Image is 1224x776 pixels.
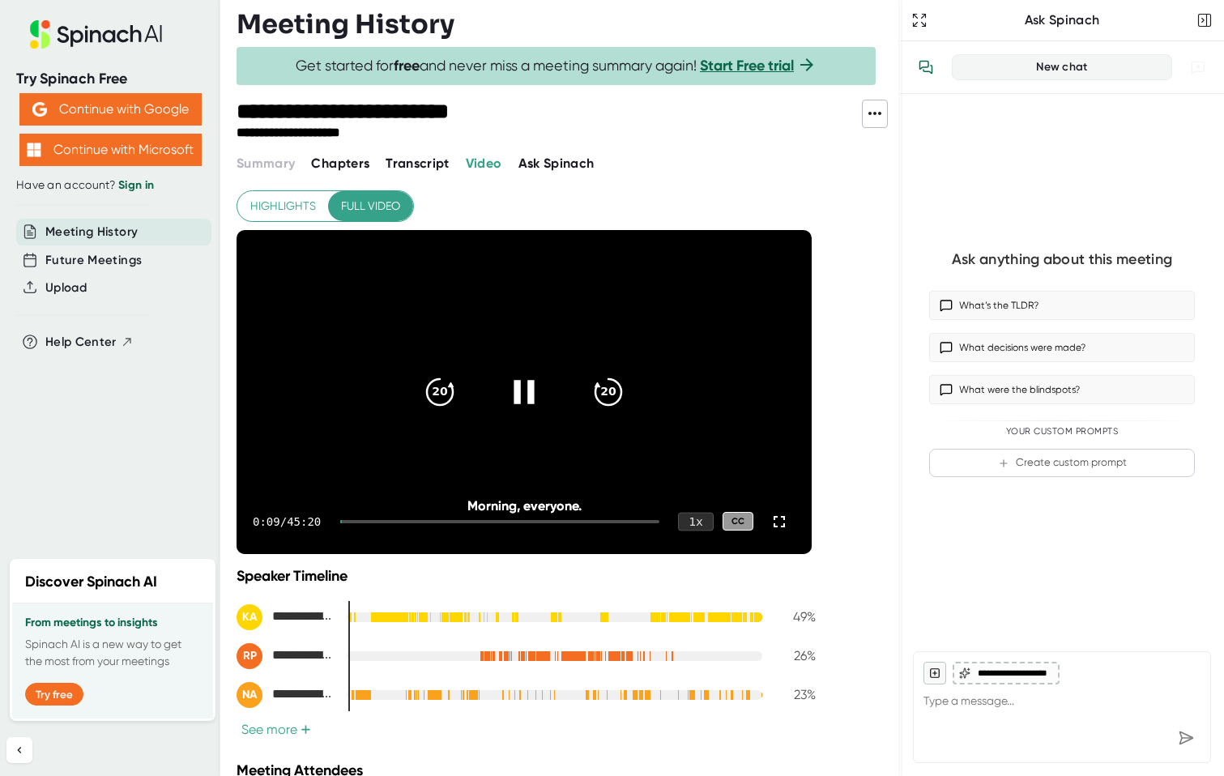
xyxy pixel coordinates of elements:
[296,57,817,75] span: Get started for and never miss a meeting summary again!
[908,9,931,32] button: Expand to Ask Spinach page
[910,51,942,83] button: View conversation history
[25,636,200,670] p: Spinach AI is a new way to get the most from your meetings
[237,9,454,40] h3: Meeting History
[929,426,1195,437] div: Your Custom Prompts
[237,191,329,221] button: Highlights
[700,57,794,75] a: Start Free trial
[1193,9,1216,32] button: Close conversation sidebar
[237,154,295,173] button: Summary
[6,737,32,763] button: Collapse sidebar
[25,616,200,629] h3: From meetings to insights
[775,687,816,702] div: 23 %
[1171,723,1201,753] div: Send message
[253,515,321,528] div: 0:09 / 45:20
[237,567,816,585] div: Speaker Timeline
[45,279,87,297] button: Upload
[518,154,595,173] button: Ask Spinach
[19,134,202,166] button: Continue with Microsoft
[341,196,400,216] span: Full video
[250,196,316,216] span: Highlights
[118,178,154,192] a: Sign in
[328,191,413,221] button: Full video
[45,333,134,352] button: Help Center
[386,154,450,173] button: Transcript
[32,102,47,117] img: Aehbyd4JwY73AAAAAElFTkSuQmCC
[952,250,1172,269] div: Ask anything about this meeting
[16,178,204,193] div: Have an account?
[237,682,334,708] div: Nick Anderson
[237,604,262,630] div: KA
[237,682,262,708] div: NA
[931,12,1193,28] div: Ask Spinach
[237,156,295,171] span: Summary
[929,333,1195,362] button: What decisions were made?
[386,156,450,171] span: Transcript
[929,291,1195,320] button: What’s the TLDR?
[45,333,117,352] span: Help Center
[723,512,753,531] div: CC
[237,721,316,738] button: See more+
[678,512,714,531] div: 1 x
[25,571,157,593] h2: Discover Spinach AI
[19,93,202,126] button: Continue with Google
[301,723,311,736] span: +
[25,683,83,706] button: Try free
[962,60,1162,75] div: New chat
[45,223,138,241] button: Meeting History
[237,643,262,669] div: RP
[929,449,1195,477] button: Create custom prompt
[16,70,204,88] div: Try Spinach Free
[929,375,1195,404] button: What were the blindspots?
[294,498,754,514] div: Morning, everyone.
[45,251,142,270] button: Future Meetings
[775,648,816,663] div: 26 %
[466,154,502,173] button: Video
[237,643,334,669] div: Remus, Duane P
[237,604,334,630] div: Korbas, Kevin A
[518,156,595,171] span: Ask Spinach
[394,57,420,75] b: free
[466,156,502,171] span: Video
[311,154,369,173] button: Chapters
[775,609,816,625] div: 49 %
[311,156,369,171] span: Chapters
